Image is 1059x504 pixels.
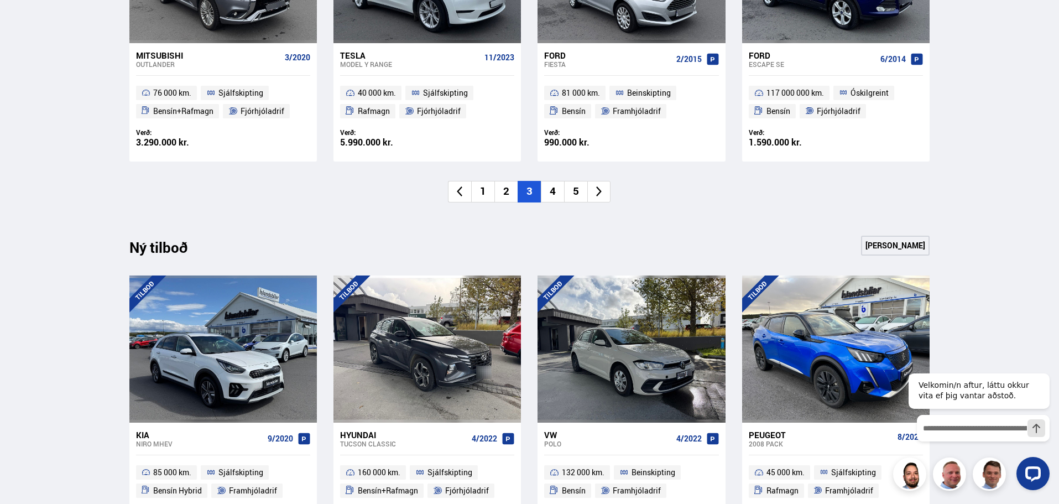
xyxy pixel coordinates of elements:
[518,181,541,202] li: 3
[153,484,202,497] span: Bensín Hybrid
[358,105,390,118] span: Rafmagn
[241,105,284,118] span: Fjórhjóladrif
[749,138,836,147] div: 1.590.000 kr.
[766,105,790,118] span: Bensín
[742,43,930,162] a: Ford Escape SE 6/2014 117 000 000 km. Óskilgreint Bensín Fjórhjóladrif Verð: 1.590.000 kr.
[129,239,207,262] div: Ný tilboð
[417,105,461,118] span: Fjórhjóladrif
[544,128,632,137] div: Verð:
[749,60,876,68] div: Escape SE
[268,434,293,443] span: 9/2020
[136,138,223,147] div: 3.290.000 kr.
[136,60,280,68] div: Outlander
[766,86,824,100] span: 117 000 000 km.
[541,181,564,202] li: 4
[613,105,661,118] span: Framhjóladrif
[358,86,396,100] span: 40 000 km.
[494,181,518,202] li: 2
[358,484,418,497] span: Bensín+Rafmagn
[627,86,671,100] span: Beinskipting
[445,484,489,497] span: Fjórhjóladrif
[153,105,213,118] span: Bensín+Rafmagn
[676,55,702,64] span: 2/2015
[427,466,472,479] span: Sjálfskipting
[562,466,604,479] span: 132 000 km.
[749,128,836,137] div: Verð:
[749,430,893,440] div: Peugeot
[825,484,873,497] span: Framhjóladrif
[136,50,280,60] div: Mitsubishi
[900,353,1054,499] iframe: LiveChat chat widget
[861,236,930,256] a: [PERSON_NAME]
[562,86,600,100] span: 81 000 km.
[340,440,467,448] div: Tucson CLASSIC
[544,430,671,440] div: VW
[613,484,661,497] span: Framhjóladrif
[562,105,586,118] span: Bensín
[895,459,928,492] img: nhp88E3Fdnt1Opn2.png
[544,138,632,147] div: 990.000 kr.
[136,128,223,137] div: Verð:
[766,466,805,479] span: 45 000 km.
[562,484,586,497] span: Bensín
[136,440,263,448] div: Niro MHEV
[544,60,671,68] div: Fiesta
[898,433,923,441] span: 8/2022
[340,50,480,60] div: Tesla
[880,55,906,64] span: 6/2014
[484,53,514,62] span: 11/2023
[538,43,725,162] a: Ford Fiesta 2/2015 81 000 km. Beinskipting Bensín Framhjóladrif Verð: 990.000 kr.
[229,484,277,497] span: Framhjóladrif
[153,466,191,479] span: 85 000 km.
[817,105,860,118] span: Fjórhjóladrif
[471,181,494,202] li: 1
[676,434,702,443] span: 4/2022
[423,86,468,100] span: Sjálfskipting
[749,50,876,60] div: Ford
[472,434,497,443] span: 4/2022
[851,86,889,100] span: Óskilgreint
[129,43,317,162] a: Mitsubishi Outlander 3/2020 76 000 km. Sjálfskipting Bensín+Rafmagn Fjórhjóladrif Verð: 3.290.000...
[358,466,400,479] span: 160 000 km.
[340,128,427,137] div: Verð:
[333,43,521,162] a: Tesla Model Y RANGE 11/2023 40 000 km. Sjálfskipting Rafmagn Fjórhjóladrif Verð: 5.990.000 kr.
[632,466,675,479] span: Beinskipting
[544,440,671,448] div: Polo
[218,466,263,479] span: Sjálfskipting
[285,53,310,62] span: 3/2020
[749,440,893,448] div: 2008 PACK
[340,430,467,440] div: Hyundai
[340,60,480,68] div: Model Y RANGE
[564,181,587,202] li: 5
[831,466,876,479] span: Sjálfskipting
[544,50,671,60] div: Ford
[340,138,427,147] div: 5.990.000 kr.
[153,86,191,100] span: 76 000 km.
[136,430,263,440] div: Kia
[766,484,799,497] span: Rafmagn
[218,86,263,100] span: Sjálfskipting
